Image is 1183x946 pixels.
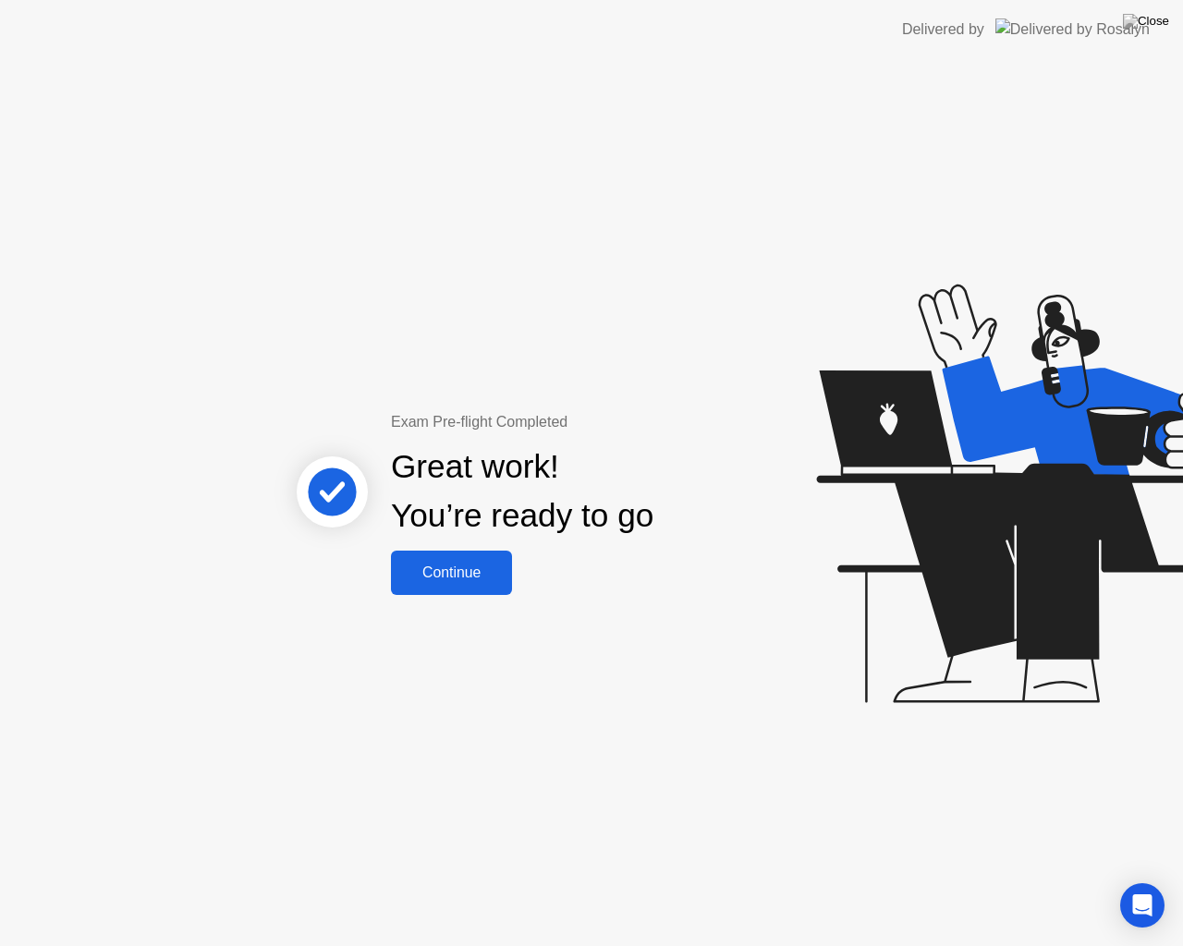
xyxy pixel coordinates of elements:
[396,564,506,581] div: Continue
[902,18,984,41] div: Delivered by
[391,551,512,595] button: Continue
[995,18,1150,40] img: Delivered by Rosalyn
[1120,883,1165,928] div: Open Intercom Messenger
[391,443,653,540] div: Great work! You’re ready to go
[391,411,773,433] div: Exam Pre-flight Completed
[1123,14,1169,29] img: Close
